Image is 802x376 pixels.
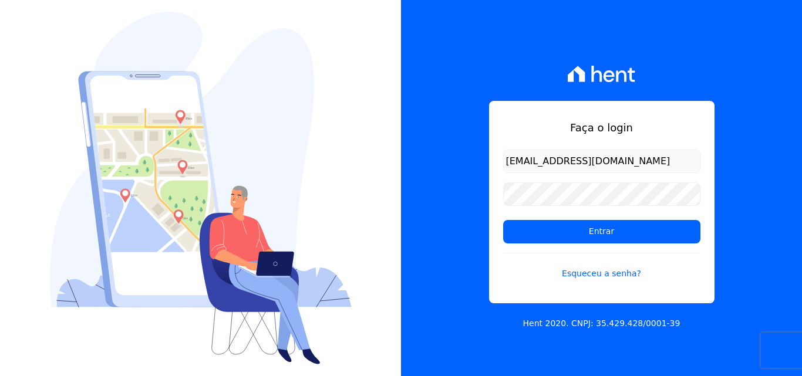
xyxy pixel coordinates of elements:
[523,317,680,330] p: Hent 2020. CNPJ: 35.429.428/0001-39
[503,253,700,280] a: Esqueceu a senha?
[503,220,700,243] input: Entrar
[503,120,700,136] h1: Faça o login
[503,150,700,173] input: Email
[50,12,352,364] img: Login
